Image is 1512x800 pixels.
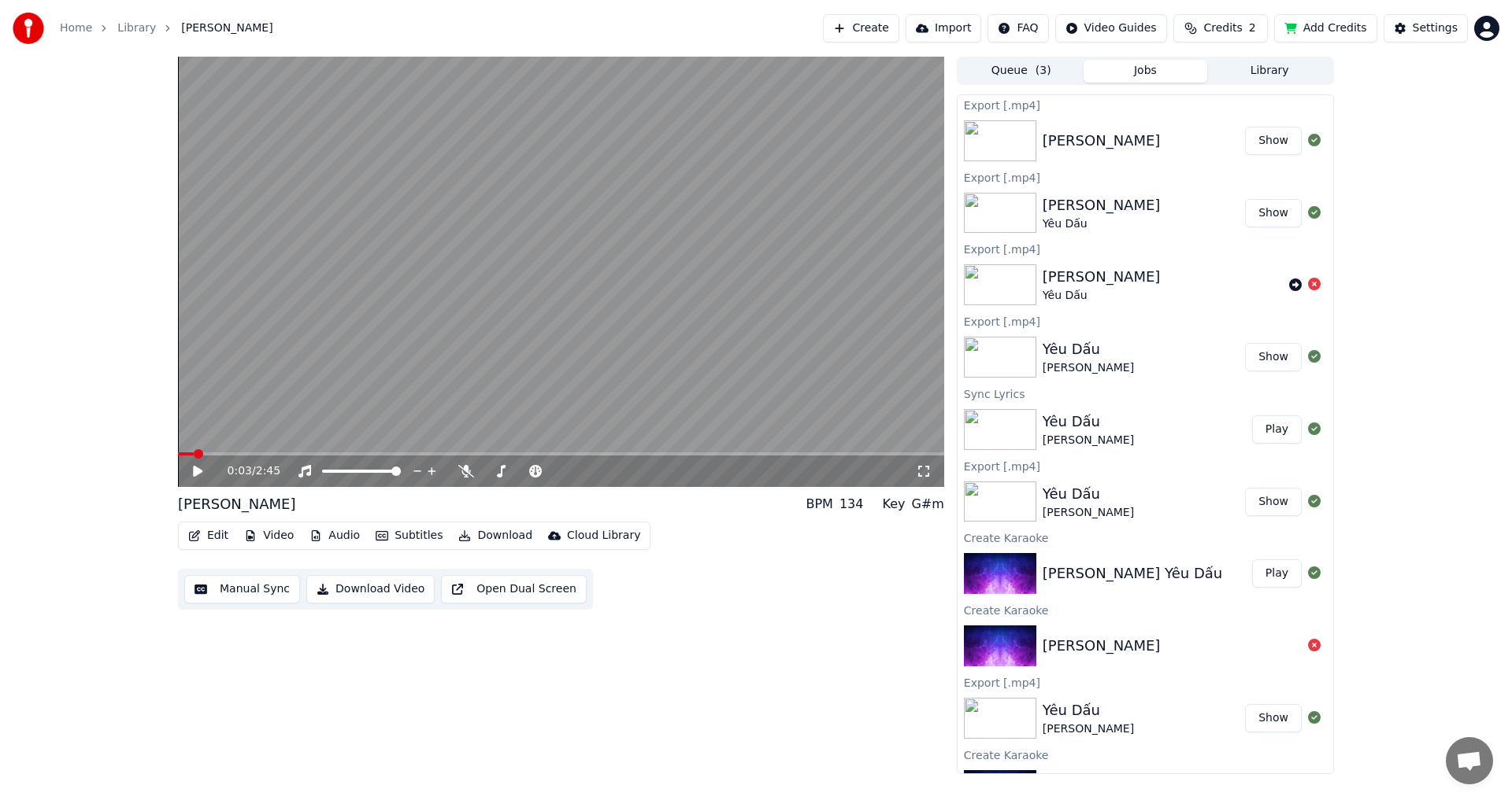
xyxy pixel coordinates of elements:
[839,495,864,514] div: 134
[228,463,252,479] span: 0:03
[117,20,156,36] a: Library
[988,14,1048,42] button: FAQ
[1043,505,1134,521] div: [PERSON_NAME]
[228,463,265,479] div: /
[1245,488,1302,516] button: Show
[958,95,1333,114] div: Export [.mp4]
[452,525,539,547] button: Download
[1043,562,1222,584] div: [PERSON_NAME] Yêu Dấu
[1043,216,1161,232] div: Yêu Dấu
[1043,130,1161,152] div: [PERSON_NAME]
[303,525,366,547] button: Audio
[441,575,587,603] button: Open Dual Screen
[1245,343,1302,371] button: Show
[1245,199,1302,227] button: Show
[1252,415,1302,444] button: Play
[1245,704,1302,732] button: Show
[1043,194,1161,216] div: [PERSON_NAME]
[1413,20,1458,36] div: Settings
[1043,721,1134,737] div: [PERSON_NAME]
[1043,288,1161,304] div: Yêu Dấu
[1207,60,1332,83] button: Library
[882,495,905,514] div: Key
[1043,411,1134,433] div: Yêu Dấu
[1043,266,1161,288] div: [PERSON_NAME]
[1043,360,1134,376] div: [PERSON_NAME]
[1043,635,1161,657] div: [PERSON_NAME]
[60,20,273,36] nav: breadcrumb
[13,13,44,44] img: youka
[178,493,296,515] div: [PERSON_NAME]
[1055,14,1167,42] button: Video Guides
[1252,559,1302,588] button: Play
[182,525,235,547] button: Edit
[1203,20,1242,36] span: Credits
[958,673,1333,691] div: Export [.mp4]
[184,575,300,603] button: Manual Sync
[181,20,272,36] span: [PERSON_NAME]
[1043,433,1134,448] div: [PERSON_NAME]
[958,745,1333,764] div: Create Karaoke
[958,312,1333,330] div: Export [.mp4]
[1173,14,1268,42] button: Credits2
[958,384,1333,403] div: Sync Lyrics
[1043,338,1134,360] div: Yêu Dấu
[1043,699,1134,721] div: Yêu Dấu
[806,495,832,514] div: BPM
[369,525,449,547] button: Subtitles
[256,463,280,479] span: 2:45
[60,20,92,36] a: Home
[958,168,1333,186] div: Export [.mp4]
[1249,20,1256,36] span: 2
[567,528,640,544] div: Cloud Library
[1036,63,1051,79] span: ( 3 )
[1384,14,1468,42] button: Settings
[958,239,1333,258] div: Export [.mp4]
[1084,60,1208,83] button: Jobs
[906,14,981,42] button: Import
[238,525,300,547] button: Video
[911,495,943,514] div: G#m
[306,575,435,603] button: Download Video
[1043,483,1134,505] div: Yêu Dấu
[959,60,1084,83] button: Queue
[1446,737,1493,784] div: Open chat
[958,600,1333,619] div: Create Karaoke
[823,14,899,42] button: Create
[958,456,1333,475] div: Export [.mp4]
[1274,14,1377,42] button: Add Credits
[1245,127,1302,155] button: Show
[958,528,1333,547] div: Create Karaoke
